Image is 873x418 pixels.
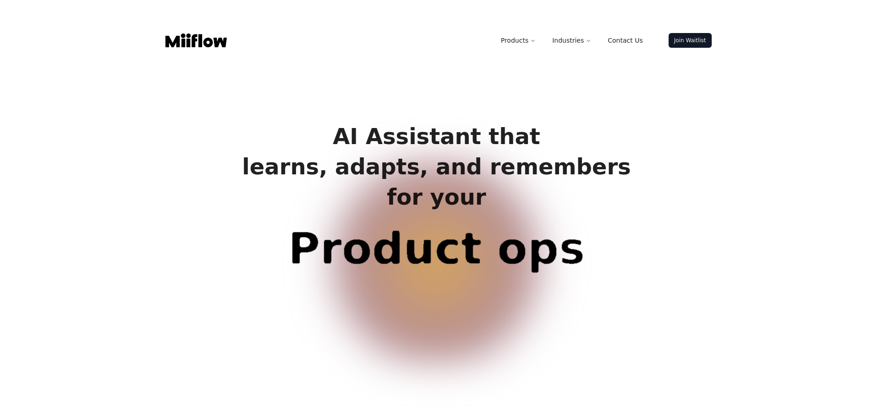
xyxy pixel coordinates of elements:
[545,31,598,50] button: Industries
[165,33,227,47] img: Logo
[162,33,231,47] a: Logo
[494,31,543,50] button: Products
[231,227,643,315] span: Customer service
[494,31,650,50] nav: Main
[669,33,712,48] a: Join Waitlist
[600,31,650,50] a: Contact Us
[235,121,638,212] h1: AI Assistant that learns, adapts, and remembers for your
